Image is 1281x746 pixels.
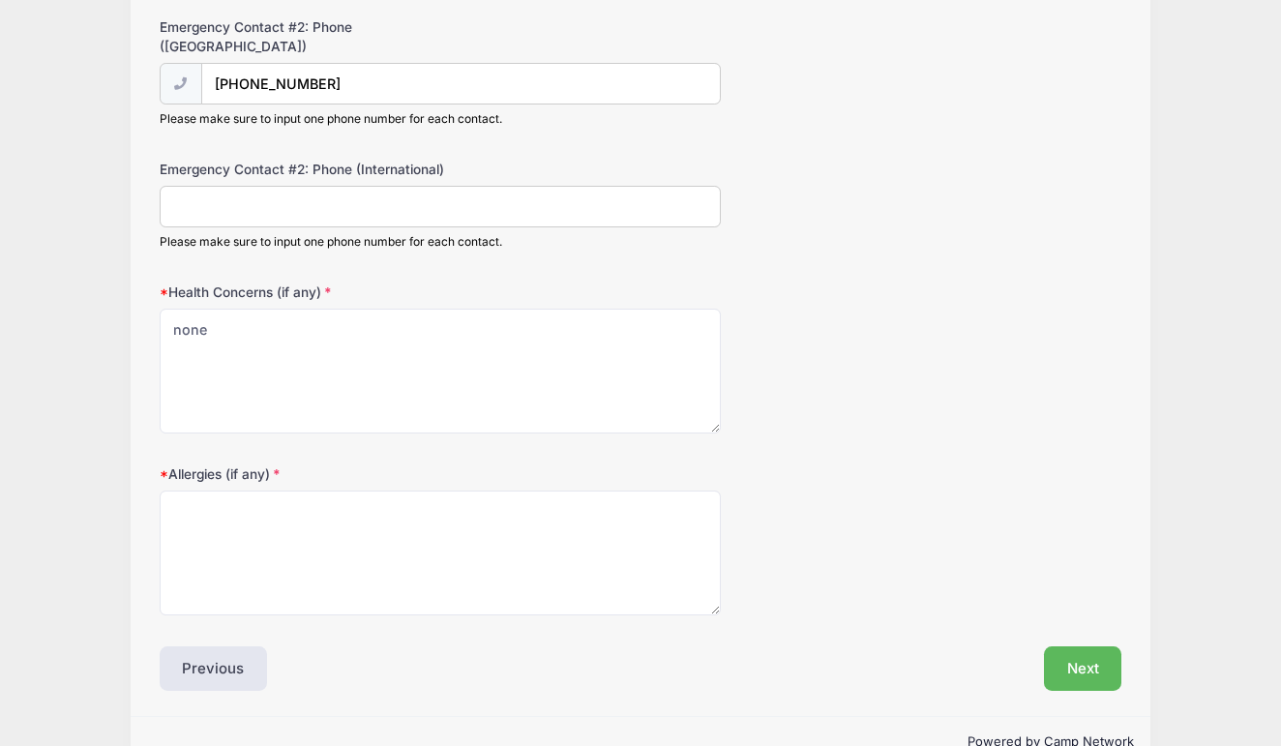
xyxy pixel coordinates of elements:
[160,160,481,179] label: Emergency Contact #2: Phone (International)
[160,646,268,691] button: Previous
[160,17,481,57] label: Emergency Contact #2: Phone ([GEOGRAPHIC_DATA])
[1044,646,1122,691] button: Next
[160,464,481,484] label: Allergies (if any)
[160,110,721,128] div: Please make sure to input one phone number for each contact.
[160,233,721,251] div: Please make sure to input one phone number for each contact.
[201,63,721,104] input: (xxx) xxx-xxxx
[160,283,481,302] label: Health Concerns (if any)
